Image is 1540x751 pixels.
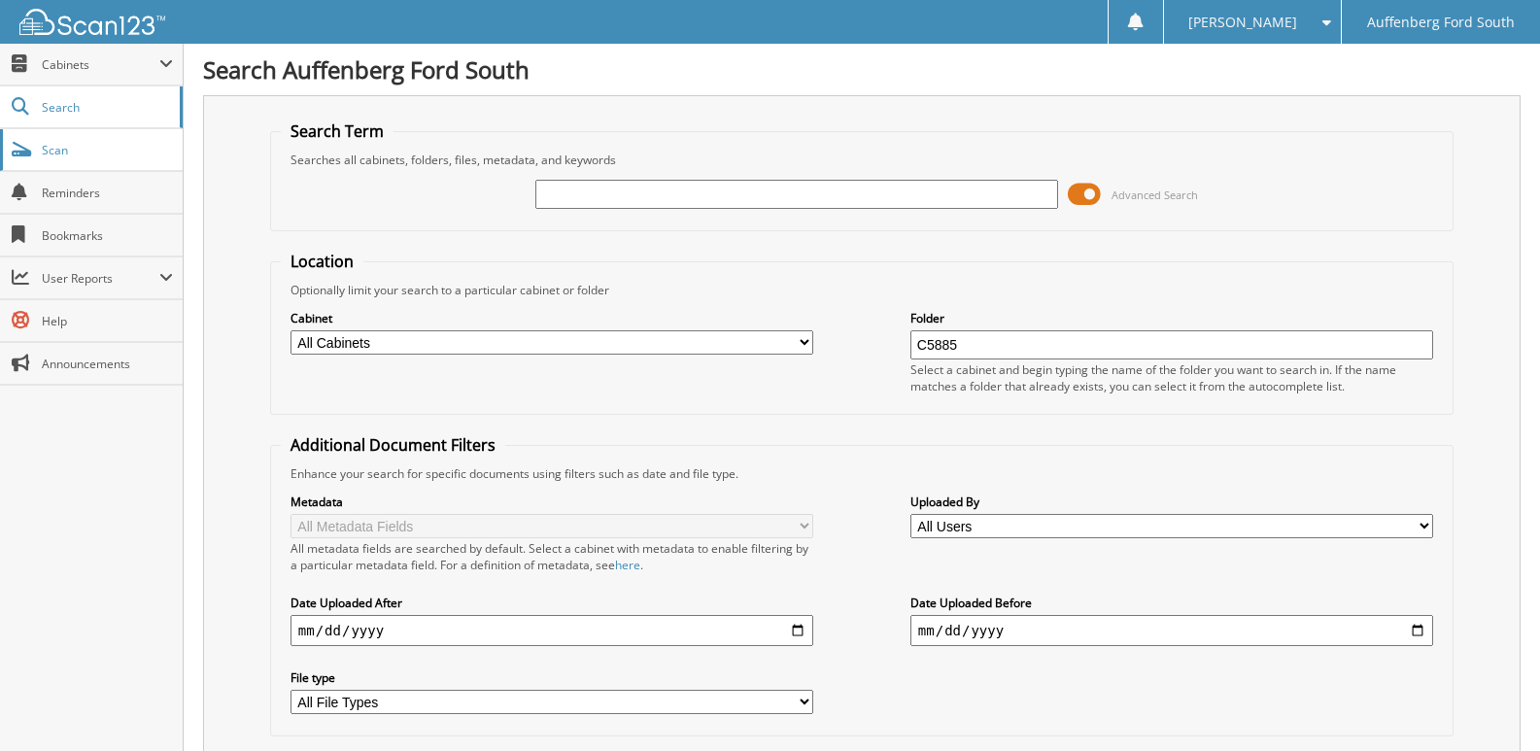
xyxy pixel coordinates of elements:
[281,120,394,142] legend: Search Term
[291,669,813,686] label: File type
[42,313,173,329] span: Help
[42,356,173,372] span: Announcements
[1367,17,1515,28] span: Auffenberg Ford South
[19,9,165,35] img: scan123-logo-white.svg
[42,270,159,287] span: User Reports
[42,99,170,116] span: Search
[1112,188,1198,202] span: Advanced Search
[910,615,1433,646] input: end
[42,227,173,244] span: Bookmarks
[42,142,173,158] span: Scan
[281,152,1443,168] div: Searches all cabinets, folders, files, metadata, and keywords
[910,494,1433,510] label: Uploaded By
[910,595,1433,611] label: Date Uploaded Before
[281,251,363,272] legend: Location
[281,282,1443,298] div: Optionally limit your search to a particular cabinet or folder
[1443,658,1540,751] iframe: Chat Widget
[42,56,159,73] span: Cabinets
[291,310,813,326] label: Cabinet
[42,185,173,201] span: Reminders
[910,361,1433,394] div: Select a cabinet and begin typing the name of the folder you want to search in. If the name match...
[291,540,813,573] div: All metadata fields are searched by default. Select a cabinet with metadata to enable filtering b...
[291,595,813,611] label: Date Uploaded After
[1188,17,1297,28] span: [PERSON_NAME]
[291,494,813,510] label: Metadata
[281,434,505,456] legend: Additional Document Filters
[291,615,813,646] input: start
[910,310,1433,326] label: Folder
[203,53,1521,85] h1: Search Auffenberg Ford South
[281,465,1443,482] div: Enhance your search for specific documents using filters such as date and file type.
[615,557,640,573] a: here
